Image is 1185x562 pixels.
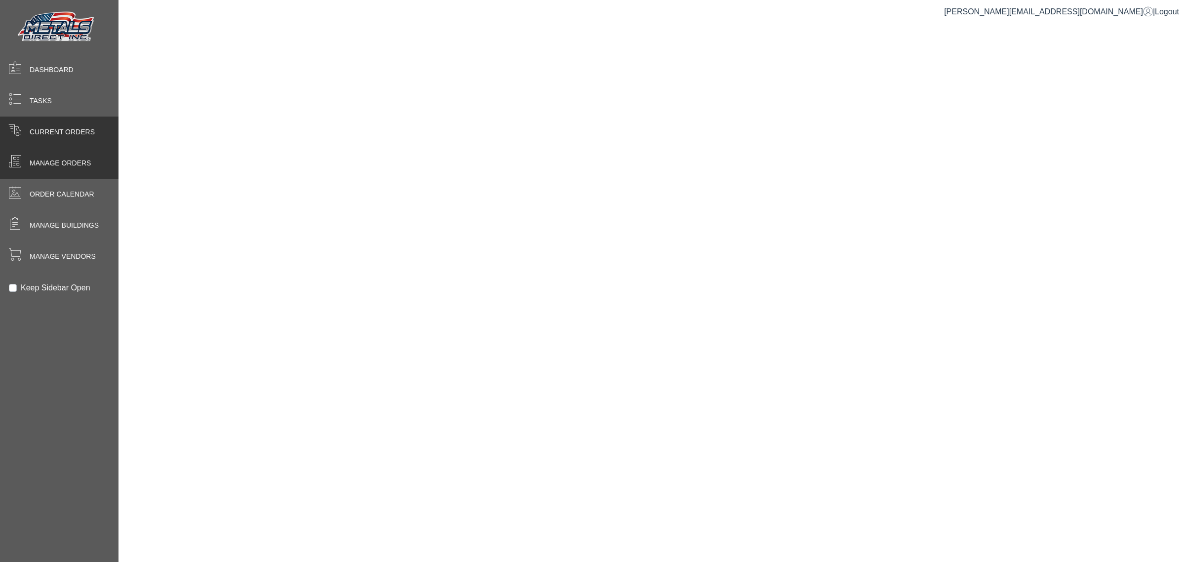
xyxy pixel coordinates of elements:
span: Current Orders [30,127,95,137]
span: Tasks [30,96,52,106]
span: Manage Buildings [30,220,99,231]
img: Metals Direct Inc Logo [15,9,99,45]
a: [PERSON_NAME][EMAIL_ADDRESS][DOMAIN_NAME] [944,7,1153,16]
span: Dashboard [30,65,74,75]
span: Manage Orders [30,158,91,168]
div: | [944,6,1179,18]
span: Manage Vendors [30,251,96,262]
span: Order Calendar [30,189,94,200]
span: Logout [1155,7,1179,16]
label: Keep Sidebar Open [21,282,90,294]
